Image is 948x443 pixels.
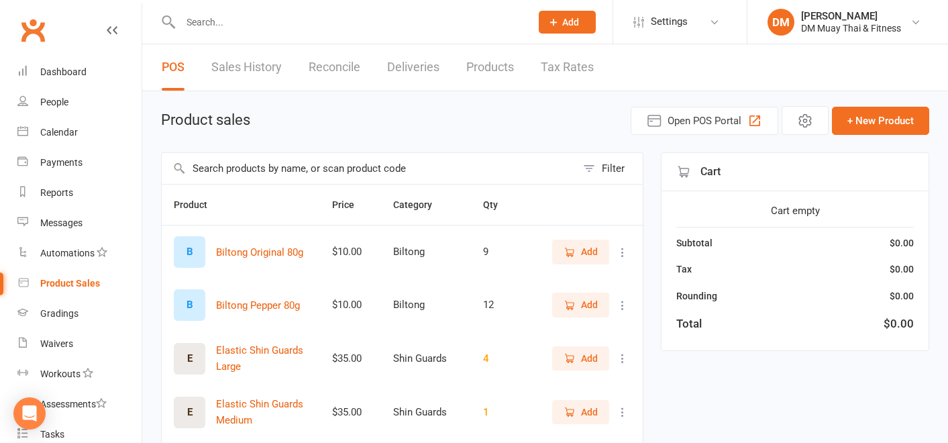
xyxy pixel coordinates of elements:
div: E [174,397,205,428]
span: Add [581,297,598,312]
span: Price [332,199,369,210]
div: DM [768,9,794,36]
a: Product Sales [17,268,142,299]
div: Messages [40,217,83,228]
div: $35.00 [332,353,369,364]
button: Price [332,197,369,213]
a: Assessments [17,389,142,420]
button: Add [552,240,609,264]
div: 9 [483,246,526,258]
div: Workouts [40,368,81,379]
div: Tasks [40,429,64,440]
a: Dashboard [17,57,142,87]
div: Cart [662,153,929,191]
a: POS [162,44,185,91]
div: Filter [602,160,625,177]
button: Biltong Original 80g [216,244,303,260]
h1: Product sales [161,112,250,128]
div: $0.00 [890,236,914,250]
a: Automations [17,238,142,268]
div: Gradings [40,308,78,319]
a: Workouts [17,359,142,389]
div: 4 [483,353,526,364]
div: Open Intercom Messenger [13,397,46,430]
button: Add [539,11,596,34]
button: Elastic Shin Guards Large [216,342,308,375]
span: Add [581,351,598,366]
a: Products [466,44,514,91]
a: Calendar [17,117,142,148]
button: Category [393,197,447,213]
div: $10.00 [332,246,369,258]
input: Search... [176,13,521,32]
span: Add [562,17,579,28]
div: Cart empty [676,203,914,219]
div: Biltong [393,299,459,311]
span: Product [174,199,222,210]
div: Calendar [40,127,78,138]
a: Tax Rates [541,44,594,91]
div: Shin Guards [393,353,459,364]
span: Qty [483,199,513,210]
div: Total [676,315,702,333]
a: Reports [17,178,142,208]
button: Add [552,400,609,424]
a: Gradings [17,299,142,329]
div: $0.00 [890,289,914,303]
div: B [174,289,205,321]
div: Dashboard [40,66,87,77]
div: DM Muay Thai & Fitness [801,22,901,34]
div: Reports [40,187,73,198]
div: Rounding [676,289,717,303]
span: Category [393,199,447,210]
div: Waivers [40,338,73,349]
input: Search products by name, or scan product code [162,153,576,184]
div: Automations [40,248,95,258]
button: Biltong Pepper 80g [216,297,300,313]
a: Deliveries [387,44,439,91]
a: Sales History [211,44,282,91]
div: Biltong [393,246,459,258]
div: $0.00 [884,315,914,333]
span: Open POS Portal [668,113,741,129]
div: Payments [40,157,83,168]
div: $0.00 [890,262,914,277]
button: Filter [576,153,643,184]
a: Waivers [17,329,142,359]
div: B [174,236,205,268]
div: Product Sales [40,278,100,289]
div: [PERSON_NAME] [801,10,901,22]
button: Elastic Shin Guards Medium [216,396,308,428]
div: Assessments [40,399,107,409]
div: 1 [483,407,526,418]
button: Product [174,197,222,213]
a: Payments [17,148,142,178]
a: Clubworx [16,13,50,47]
span: Add [581,405,598,420]
div: $10.00 [332,299,369,311]
button: Open POS Portal [631,107,778,135]
div: 12 [483,299,526,311]
div: Tax [676,262,692,277]
a: Messages [17,208,142,238]
div: $35.00 [332,407,369,418]
a: People [17,87,142,117]
div: Subtotal [676,236,713,250]
div: People [40,97,68,107]
a: Reconcile [309,44,360,91]
button: + New Product [832,107,929,135]
button: Qty [483,197,513,213]
div: E [174,343,205,375]
span: Add [581,244,598,259]
div: Shin Guards [393,407,459,418]
button: Add [552,293,609,317]
button: Add [552,346,609,371]
span: Settings [651,7,688,37]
